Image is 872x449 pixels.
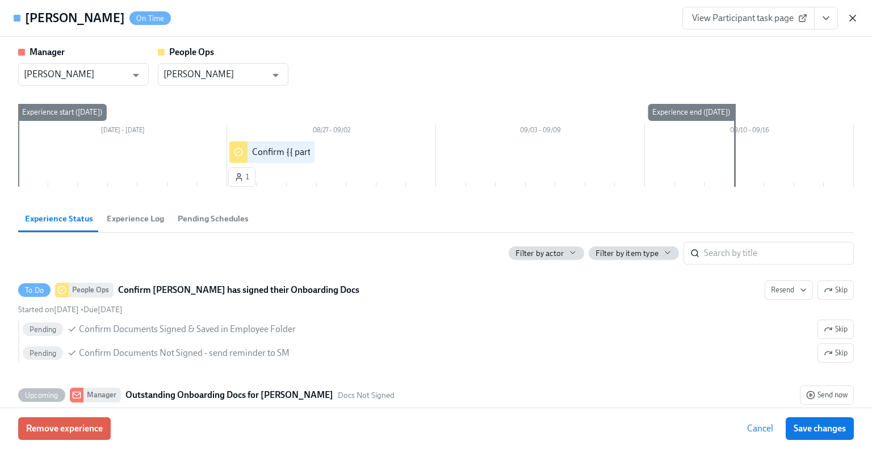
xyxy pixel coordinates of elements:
div: Confirm {{ participant.fullName }} has signed their Onboarding Docs [252,146,517,158]
h4: [PERSON_NAME] [25,10,125,27]
span: Cancel [747,423,773,434]
button: View task page [814,7,838,30]
span: View Participant task page [692,12,805,24]
button: Open [267,66,284,84]
button: Cancel [739,417,781,440]
input: Search by title [704,242,854,265]
span: Filter by item type [596,248,659,259]
span: Skip [824,347,848,359]
button: Filter by actor [509,246,584,260]
div: 09/03 – 09/09 [436,124,645,139]
strong: Manager [30,47,65,57]
span: Upcoming [18,391,65,400]
div: Experience start ([DATE]) [18,104,107,121]
span: Confirm Documents Signed & Saved in Employee Folder [79,323,296,335]
button: Open [127,66,145,84]
strong: People Ops [169,47,214,57]
strong: Outstanding Onboarding Docs for [PERSON_NAME] [125,388,333,402]
span: 1 [234,171,249,183]
span: Pending Schedules [178,212,249,225]
button: Save changes [786,417,854,440]
div: People Ops [69,283,114,297]
span: Resend [771,284,807,296]
span: Filter by actor [515,248,564,259]
span: Saturday, August 30th 2025, 9:00 am [83,305,123,314]
div: Manager [83,388,121,402]
span: Wednesday, August 27th 2025, 9:01 am [18,305,79,314]
span: Remove experience [26,423,103,434]
span: On Time [129,14,171,23]
span: This message uses the "Docs Not Signed" audience [338,390,395,401]
span: Confirm Documents Not Signed - send reminder to SM [79,347,290,359]
button: 1 [228,167,255,187]
div: • [18,304,123,315]
span: Save changes [794,423,846,434]
div: 09/10 – 09/16 [645,124,854,139]
span: Send now [806,389,848,401]
span: Skip [824,284,848,296]
span: To Do [18,286,51,295]
a: View Participant task page [682,7,815,30]
span: Pending [23,349,63,358]
button: UpcomingManagerOutstanding Onboarding Docs for [PERSON_NAME]Docs Not SignedAfter completion of: C... [800,385,854,405]
button: To DoPeople OpsConfirm [PERSON_NAME] has signed their Onboarding DocsResendSkipStarted on[DATE] •... [817,320,854,339]
button: Remove experience [18,417,111,440]
strong: Confirm [PERSON_NAME] has signed their Onboarding Docs [118,283,359,297]
span: Skip [824,324,848,335]
span: Experience Status [25,212,93,225]
button: To DoPeople OpsConfirm [PERSON_NAME] has signed their Onboarding DocsResendStarted on[DATE] •Due[... [817,280,854,300]
div: Experience end ([DATE]) [648,104,735,121]
span: Experience Log [107,212,164,225]
button: To DoPeople OpsConfirm [PERSON_NAME] has signed their Onboarding DocsSkipStarted on[DATE] •Due[DA... [765,280,813,300]
button: To DoPeople OpsConfirm [PERSON_NAME] has signed their Onboarding DocsResendSkipStarted on[DATE] •... [817,343,854,363]
div: 08/27 – 09/02 [227,124,436,139]
button: Filter by item type [589,246,679,260]
div: [DATE] – [DATE] [18,124,227,139]
span: Pending [23,325,63,334]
